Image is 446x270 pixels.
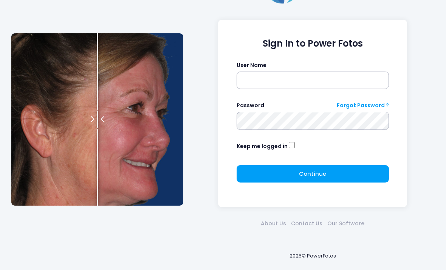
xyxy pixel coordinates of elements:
label: Keep me logged in [237,142,288,150]
h1: Sign In to Power Fotos [237,38,389,49]
a: Forgot Password ? [337,101,389,109]
button: Continue [237,165,389,183]
a: About Us [259,220,289,228]
span: Continue [299,170,326,178]
a: Contact Us [289,220,325,228]
a: Our Software [325,220,367,228]
label: User Name [237,61,266,69]
label: Password [237,101,264,109]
